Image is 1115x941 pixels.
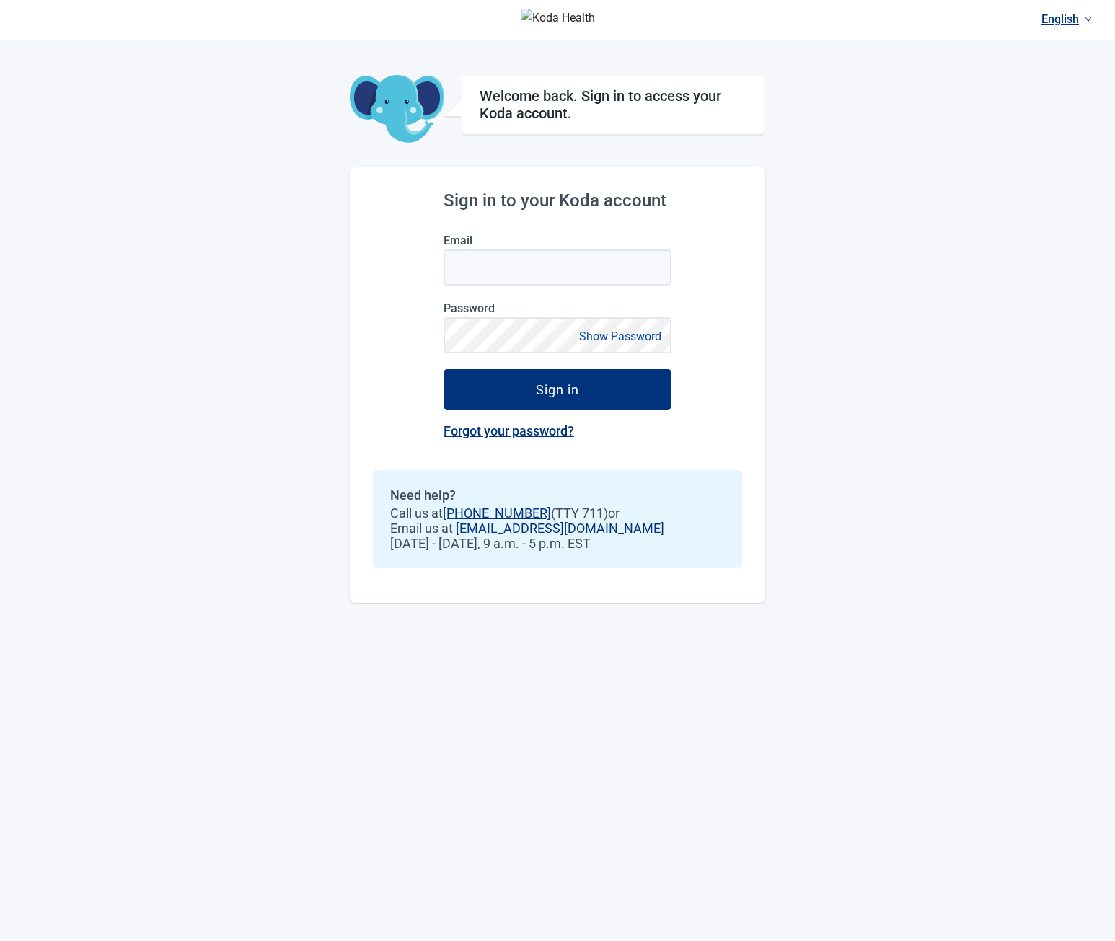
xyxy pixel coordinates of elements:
[536,382,579,397] div: Sign in
[456,521,664,536] a: [EMAIL_ADDRESS][DOMAIN_NAME]
[521,9,595,32] img: Koda Health
[390,505,725,521] span: Call us at (TTY 711) or
[350,40,765,603] main: Main content
[350,75,444,144] img: Koda Elephant
[444,369,671,410] button: Sign in
[1036,7,1098,31] a: Current language: English
[575,327,666,346] button: Show Password
[444,190,671,211] h2: Sign in to your Koda account
[1085,16,1092,23] span: down
[444,301,671,315] label: Password
[390,487,725,503] h2: Need help?
[480,87,747,122] h1: Welcome back. Sign in to access your Koda account.
[443,505,551,521] a: [PHONE_NUMBER]
[444,423,574,438] a: Forgot your password?
[390,521,725,536] span: Email us at
[390,536,725,551] span: [DATE] - [DATE], 9 a.m. - 5 p.m. EST
[444,234,671,247] label: Email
